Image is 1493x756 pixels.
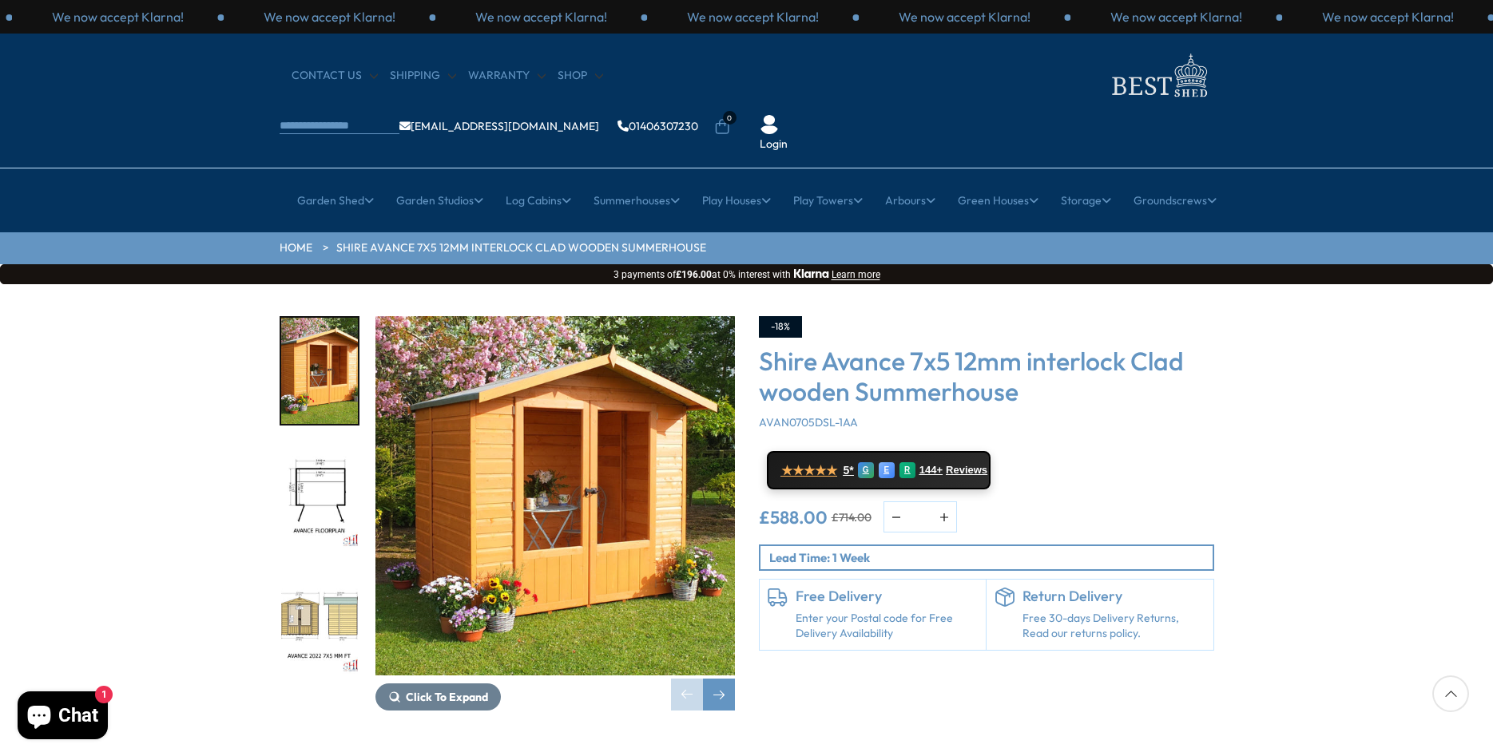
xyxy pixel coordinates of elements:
p: We now accept Klarna! [475,8,607,26]
img: Shire Avance 7x5 12mm interlock Clad wooden Summerhouse - Best Shed [375,316,735,675]
p: We now accept Klarna! [899,8,1030,26]
a: HOME [280,240,312,256]
div: 2 / 3 [647,8,859,26]
div: 1 / 11 [280,316,359,425]
a: Summerhouses [594,180,680,220]
p: We now accept Klarna! [264,8,395,26]
button: Click To Expand [375,683,501,710]
div: 2 / 3 [12,8,224,26]
div: Next slide [703,679,735,710]
div: G [858,462,874,478]
span: AVAN0705DSL-1AA [759,415,858,429]
img: logo [1102,49,1214,101]
span: 144+ [919,464,943,477]
h6: Free Delivery [796,588,979,605]
div: 2 / 11 [280,441,359,551]
a: Play Houses [702,180,771,220]
a: Green Houses [958,180,1038,220]
inbox-online-store-chat: Shopify online store chat [13,691,113,743]
div: 1 / 3 [1070,8,1282,26]
a: 01406307230 [617,121,698,132]
div: -18% [759,316,802,338]
del: £714.00 [832,512,872,523]
p: Lead Time: 1 Week [769,549,1213,566]
a: Groundscrews [1134,180,1217,220]
div: 1 / 3 [435,8,647,26]
div: 3 / 3 [224,8,435,26]
a: [EMAIL_ADDRESS][DOMAIN_NAME] [399,121,599,132]
a: Storage [1061,180,1111,220]
img: avance1_21fffe4a-7447-492a-ba12-c2d84d5a5d22_200x200.jpg [281,318,358,424]
a: Shop [558,68,603,84]
p: Free 30-days Delivery Returns, Read our returns policy. [1022,611,1205,642]
a: CONTACT US [292,68,378,84]
div: 3 / 3 [859,8,1070,26]
h6: Return Delivery [1022,588,1205,605]
p: We now accept Klarna! [1322,8,1454,26]
a: ★★★★★ 5* G E R 144+ Reviews [767,451,991,489]
a: 0 [714,119,730,135]
span: 0 [723,111,737,125]
a: Shire Avance 7x5 12mm interlock Clad wooden Summerhouse [336,240,706,256]
img: Avance20227x5MMFT_73548140-7dfb-4fd7-baa7-c91f2ef70f49_200x200.jpg [281,568,358,674]
a: Enter your Postal code for Free Delivery Availability [796,611,979,642]
img: Avance7x5FLOORPLAN_0d88fb05-e1c7-4f79-a4ec-44ed69082438_200x200.jpg [281,443,358,549]
a: Shipping [390,68,456,84]
a: Warranty [468,68,546,84]
span: Reviews [946,464,987,477]
div: 1 / 11 [375,316,735,710]
a: Login [760,137,788,152]
span: ★★★★★ [781,463,837,478]
div: Previous slide [671,679,703,710]
p: We now accept Klarna! [1110,8,1242,26]
p: We now accept Klarna! [52,8,184,26]
a: Garden Studios [396,180,483,220]
a: Play Towers [793,180,863,220]
a: Log Cabins [506,180,571,220]
div: R [899,462,915,478]
ins: £588.00 [759,509,828,526]
a: Garden Shed [297,180,374,220]
span: Click To Expand [406,690,488,704]
h3: Shire Avance 7x5 12mm interlock Clad wooden Summerhouse [759,346,1214,407]
div: 3 / 11 [280,566,359,675]
img: User Icon [760,115,779,134]
a: Arbours [885,180,935,220]
div: E [879,462,895,478]
p: We now accept Klarna! [687,8,819,26]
